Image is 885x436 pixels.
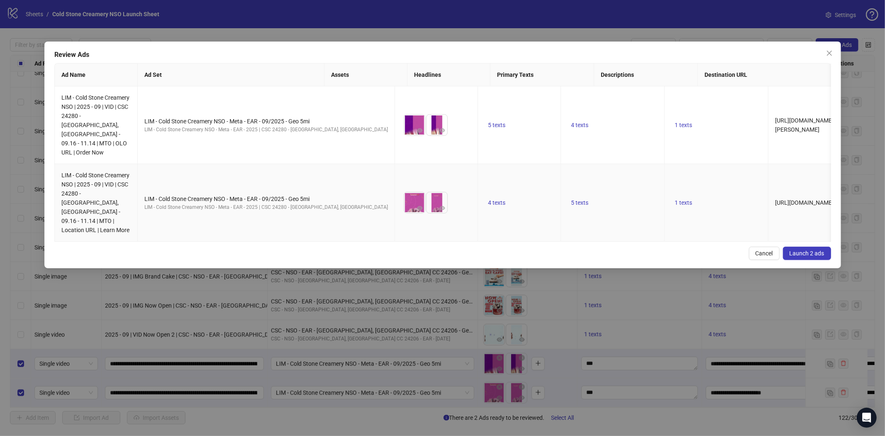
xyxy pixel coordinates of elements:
span: eye [439,205,445,211]
span: LIM - Cold Stone Creamery NSO | 2025 - 09 | VID | CSC 24280 - [GEOGRAPHIC_DATA], [GEOGRAPHIC_DATA... [61,172,129,233]
span: 5 texts [488,122,505,128]
span: close [826,50,832,56]
div: Review Ads [54,50,831,60]
div: LIM - Cold Stone Creamery NSO - Meta - EAR - 09/2025 - Geo 5mi [144,194,388,203]
div: Open Intercom Messenger [857,408,877,428]
span: eye [417,205,423,211]
button: Preview [437,125,447,135]
span: 1 texts [675,199,692,206]
span: 4 texts [571,122,588,128]
button: 1 texts [671,120,695,130]
th: Headlines [407,64,490,86]
button: 5 texts [568,198,592,208]
th: Ad Name [55,64,138,86]
span: eye [439,127,445,133]
button: Cancel [748,247,779,260]
span: 4 texts [488,199,505,206]
span: Launch 2 ads [789,250,824,257]
th: Ad Set [138,64,324,86]
img: Asset 2 [427,192,447,213]
button: Preview [415,125,425,135]
span: [URL][DOMAIN_NAME][PERSON_NAME] [775,117,834,133]
button: 4 texts [568,120,592,130]
span: LIM - Cold Stone Creamery NSO | 2025 - 09 | VID | CSC 24280 - [GEOGRAPHIC_DATA], [GEOGRAPHIC_DATA... [61,94,129,156]
th: Assets [324,64,407,86]
span: 1 texts [675,122,692,128]
th: Descriptions [594,64,698,86]
span: 5 texts [571,199,588,206]
span: Cancel [755,250,773,257]
button: Preview [437,203,447,213]
span: [URL][DOMAIN_NAME] [775,199,834,206]
img: Asset 1 [404,115,425,135]
div: LIM - Cold Stone Creamery NSO - Meta - EAR - 2025 | CSC 24280 - [GEOGRAPHIC_DATA], [GEOGRAPHIC_DATA] [144,203,388,211]
img: Asset 1 [404,192,425,213]
span: eye [417,127,423,133]
img: Asset 2 [427,115,447,135]
div: LIM - Cold Stone Creamery NSO - Meta - EAR - 09/2025 - Geo 5mi [144,117,388,126]
button: 5 texts [485,120,509,130]
th: Destination URL [698,64,844,86]
button: Close [822,47,836,60]
button: 4 texts [485,198,509,208]
button: 1 texts [671,198,695,208]
div: LIM - Cold Stone Creamery NSO - Meta - EAR - 2025 | CSC 24280 - [GEOGRAPHIC_DATA], [GEOGRAPHIC_DATA] [144,126,388,134]
button: Preview [415,203,425,213]
button: Launch 2 ads [783,247,831,260]
th: Primary Texts [490,64,594,86]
